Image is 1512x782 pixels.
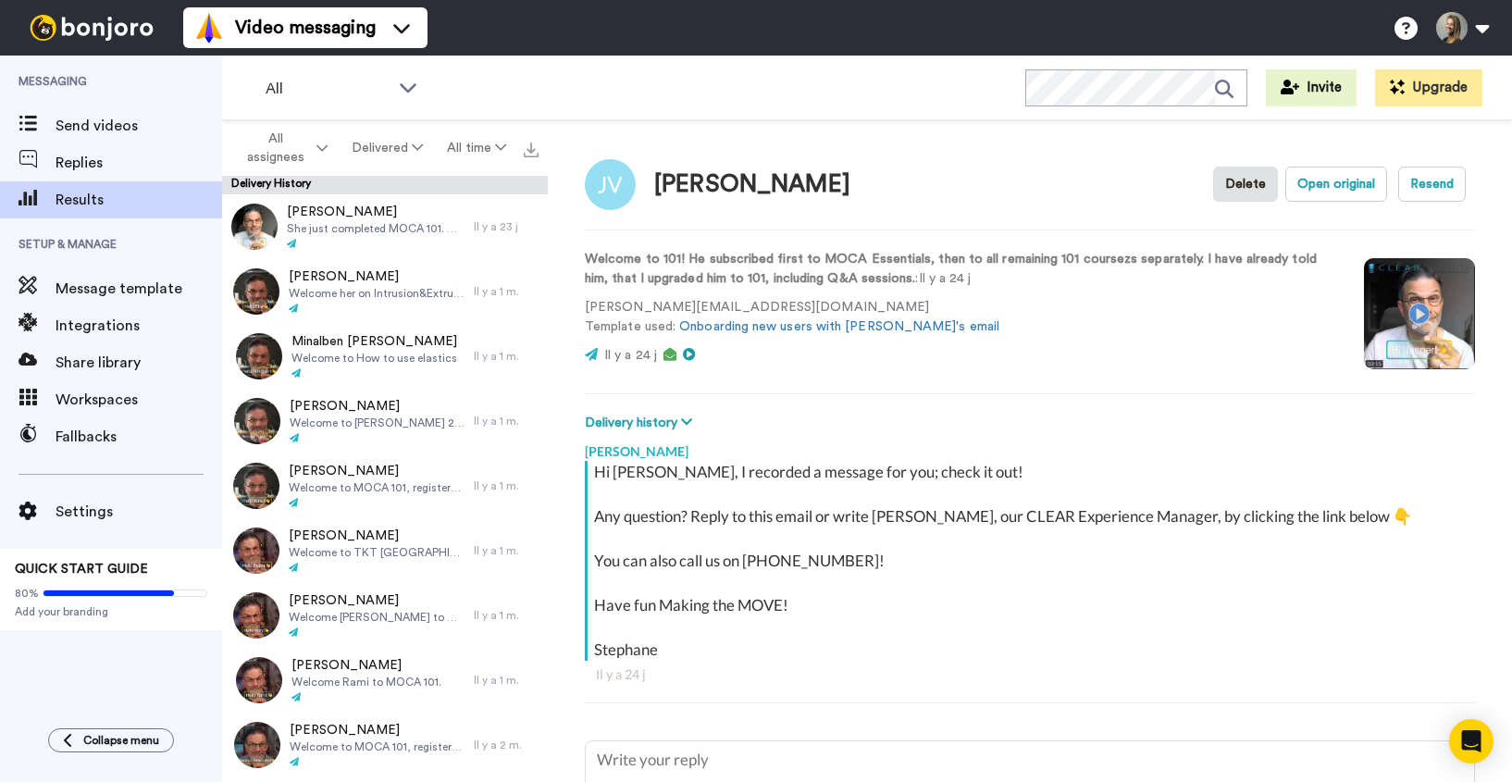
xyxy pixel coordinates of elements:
[585,433,1475,461] div: [PERSON_NAME]
[235,15,376,41] span: Video messaging
[56,426,222,448] span: Fallbacks
[289,462,465,480] span: [PERSON_NAME]
[236,657,282,703] img: 84ca36ef-538c-4c66-852d-92790b881f19-thumb.jpg
[474,349,539,364] div: Il y a 1 m.
[585,413,698,433] button: Delivery history
[585,253,1317,285] strong: Welcome to 101! He subscribed first to MOCA Essentials, then to all remaining 101 coursezs separa...
[290,721,465,739] span: [PERSON_NAME]
[524,143,539,157] img: export.svg
[15,563,148,576] span: QUICK START GUIDE
[222,176,548,194] div: Delivery History
[234,398,280,444] img: 868f6f90-e0b5-441e-b689-d2149ce5a75a-thumb.jpg
[222,518,548,583] a: [PERSON_NAME]Welcome to TKT [GEOGRAPHIC_DATA]. [PERSON_NAME] is [PERSON_NAME] assistant.Il y a 1 m.
[15,586,39,601] span: 80%
[435,131,518,165] button: All time
[222,194,548,259] a: [PERSON_NAME]She just completed MOCA 101. She's a pediatric dentist only treating under 18. I thi...
[1449,719,1493,763] div: Open Intercom Messenger
[233,463,279,509] img: 9b219f65-5ca7-4e79-824d-275b513fa635-thumb.jpg
[48,728,174,752] button: Collapse menu
[56,189,222,211] span: Results
[1285,167,1387,202] button: Open original
[287,203,465,221] span: [PERSON_NAME]
[234,722,280,768] img: aacd6faa-d1ba-4be6-bf11-4b41a3392491-thumb.jpg
[474,543,539,558] div: Il y a 1 m.
[1375,69,1482,106] button: Upgrade
[474,284,539,299] div: Il y a 1 m.
[287,221,465,236] span: She just completed MOCA 101. She's a pediatric dentist only treating under 18. I think she was lo...
[222,648,548,713] a: [PERSON_NAME]Welcome Rami to MOCA 101.Il y a 1 m.
[340,131,435,165] button: Delivered
[1266,69,1357,106] button: Invite
[56,315,222,337] span: Integrations
[291,332,457,351] span: Minalben [PERSON_NAME]
[474,219,539,234] div: Il y a 23 j
[22,15,161,41] img: bj-logo-header-white.svg
[222,583,548,648] a: [PERSON_NAME]Welcome [PERSON_NAME] to MOCA 101, she subscribe with MOCAFLASH offerIl y a 1 m.
[291,675,441,689] span: Welcome Rami to MOCA 101.
[1213,167,1278,202] button: Delete
[289,267,465,286] span: [PERSON_NAME]
[679,320,999,333] a: Onboarding new users with [PERSON_NAME]'s email
[56,501,222,523] span: Settings
[1398,167,1466,202] button: Resend
[236,333,282,379] img: 8bc00619-18a8-4d28-b1d7-b82525a8e42f-thumb.jpg
[222,324,548,389] a: Minalben [PERSON_NAME]Welcome to How to use elasticsIl y a 1 m.
[289,286,465,301] span: Welcome her on Intrusion&Extrusion. She has already completed Class II treatments in January.
[222,389,548,453] a: [PERSON_NAME]Welcome to [PERSON_NAME] 2025/26. Registered with CLEAR123Il y a 1 m.
[233,268,279,315] img: 97a75d30-bbc5-4b8b-83b8-c8a669725dc0-thumb.jpg
[291,351,457,366] span: Welcome to How to use elastics
[289,545,465,560] span: Welcome to TKT [GEOGRAPHIC_DATA]. [PERSON_NAME] is [PERSON_NAME] assistant.
[594,461,1470,661] div: Hi [PERSON_NAME], I recorded a message for you; check it out! Any question? Reply to this email o...
[289,527,465,545] span: [PERSON_NAME]
[56,278,222,300] span: Message template
[290,397,465,416] span: [PERSON_NAME]
[222,713,548,777] a: [PERSON_NAME]Welcome to MOCA 101, registered with Flash offerIl y a 2 m.
[56,152,222,174] span: Replies
[226,122,340,174] button: All assignees
[585,298,1336,337] p: [PERSON_NAME][EMAIL_ADDRESS][DOMAIN_NAME] Template used:
[518,134,544,162] button: Export all results that match these filters now.
[56,115,222,137] span: Send videos
[654,171,850,198] div: [PERSON_NAME]
[474,673,539,688] div: Il y a 1 m.
[194,13,224,43] img: vm-color.svg
[290,739,465,754] span: Welcome to MOCA 101, registered with Flash offer
[233,592,279,639] img: 639c1882-b1b0-4aa6-9bb2-483b05f31462-thumb.jpg
[585,250,1336,289] p: : Il y a 24 j
[291,656,441,675] span: [PERSON_NAME]
[474,738,539,752] div: Il y a 2 m.
[474,414,539,428] div: Il y a 1 m.
[474,478,539,493] div: Il y a 1 m.
[238,130,313,167] span: All assignees
[56,389,222,411] span: Workspaces
[596,665,1464,684] div: Il y a 24 j
[266,78,390,100] span: All
[83,733,159,748] span: Collapse menu
[222,259,548,324] a: [PERSON_NAME]Welcome her on Intrusion&Extrusion. She has already completed Class II treatments in...
[231,204,278,250] img: e6f9aab5-6091-4b7c-ad67-88a5987c56cd-thumb.jpg
[289,610,465,625] span: Welcome [PERSON_NAME] to MOCA 101, she subscribe with MOCAFLASH offer
[290,416,465,430] span: Welcome to [PERSON_NAME] 2025/26. Registered with CLEAR123
[474,608,539,623] div: Il y a 1 m.
[15,604,207,619] span: Add your branding
[585,159,636,210] img: Image of Jasper Voorhorst
[289,480,465,495] span: Welcome to MOCA 101, registered with FLASH 40% offer. He is also interested in LIVE: Kids&Teens.
[233,528,279,574] img: bf4cd112-f683-49fa-b770-80ff05a445c5-thumb.jpg
[289,591,465,610] span: [PERSON_NAME]
[222,453,548,518] a: [PERSON_NAME]Welcome to MOCA 101, registered with FLASH 40% offer. He is also interested in LIVE:...
[56,352,222,374] span: Share library
[604,349,657,362] span: Il y a 24 j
